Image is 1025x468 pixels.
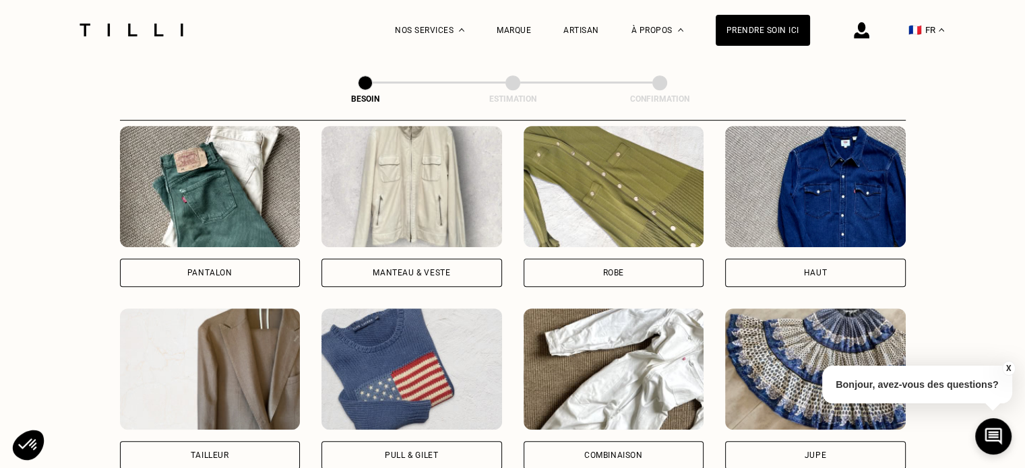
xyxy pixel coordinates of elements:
[854,22,869,38] img: icône connexion
[805,451,826,459] div: Jupe
[459,28,464,32] img: Menu déroulant
[592,94,727,104] div: Confirmation
[187,269,232,277] div: Pantalon
[1001,361,1015,376] button: X
[908,24,922,36] span: 🇫🇷
[120,308,301,430] img: Tilli retouche votre Tailleur
[584,451,643,459] div: Combinaison
[804,269,827,277] div: Haut
[678,28,683,32] img: Menu déroulant à propos
[445,94,580,104] div: Estimation
[563,26,599,35] a: Artisan
[120,126,301,247] img: Tilli retouche votre Pantalon
[603,269,624,277] div: Robe
[321,126,502,247] img: Tilli retouche votre Manteau & Veste
[716,15,810,46] a: Prendre soin ici
[191,451,229,459] div: Tailleur
[373,269,450,277] div: Manteau & Veste
[497,26,531,35] a: Marque
[725,126,906,247] img: Tilli retouche votre Haut
[725,308,906,430] img: Tilli retouche votre Jupe
[321,308,502,430] img: Tilli retouche votre Pull & gilet
[939,28,944,32] img: menu déroulant
[298,94,433,104] div: Besoin
[524,126,704,247] img: Tilli retouche votre Robe
[75,24,188,36] img: Logo du service de couturière Tilli
[822,366,1012,403] p: Bonjour, avez-vous des questions?
[385,451,438,459] div: Pull & gilet
[524,308,704,430] img: Tilli retouche votre Combinaison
